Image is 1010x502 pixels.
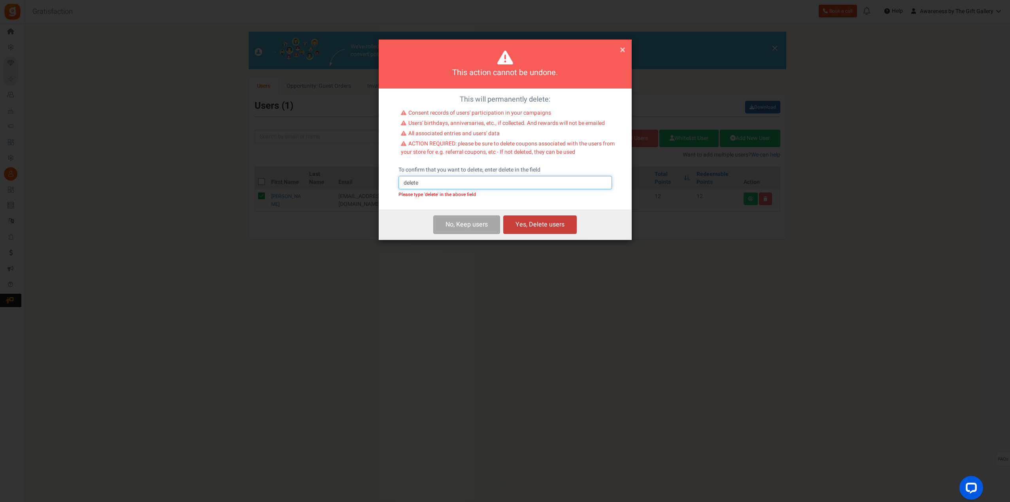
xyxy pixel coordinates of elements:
h4: This action cannot be undone. [389,67,622,79]
span: × [620,42,625,57]
label: To confirm that you want to delete, enter delete in the field [398,166,540,174]
li: All associated entries and users' data [401,130,615,140]
input: delete [398,176,612,189]
p: This will permanently delete: [385,94,626,105]
li: Consent records of users' participation in your campaigns [401,109,615,119]
button: Yes, Delete users [503,215,577,234]
div: Please type 'delete' in the above field [398,192,612,197]
li: ACTION REQUIRED: please be sure to delete coupons associated with the users from your store for e... [401,140,615,158]
li: Users' birthdays, anniversaries, etc., if collected. And rewards will not be emailed [401,119,615,130]
span: s [485,220,488,229]
button: No, Keep users [433,215,500,234]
